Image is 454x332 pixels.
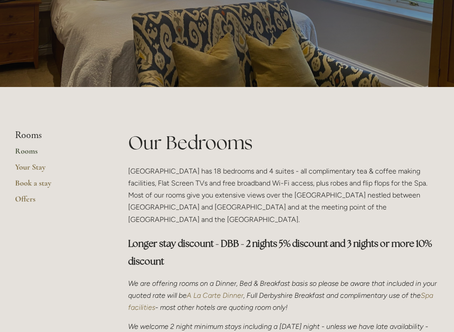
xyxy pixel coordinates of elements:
[15,146,100,162] a: Rooms
[128,279,438,300] em: We are offering rooms on a Dinner, Bed & Breakfast basis so please be aware that included in your...
[15,130,100,141] li: Rooms
[128,165,439,225] p: [GEOGRAPHIC_DATA] has 18 bedrooms and 4 suites - all complimentary tea & coffee making facilities...
[15,178,100,194] a: Book a stay
[15,194,100,210] a: Offers
[128,130,439,156] h1: Our Bedrooms
[128,237,434,267] strong: Longer stay discount - DBB - 2 nights 5% discount and 3 nights or more 10% discount
[187,291,243,300] a: A La Carte Dinner
[155,303,288,312] em: - most other hotels are quoting room only!
[243,291,421,300] em: , Full Derbyshire Breakfast and complimentary use of the
[15,162,100,178] a: Your Stay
